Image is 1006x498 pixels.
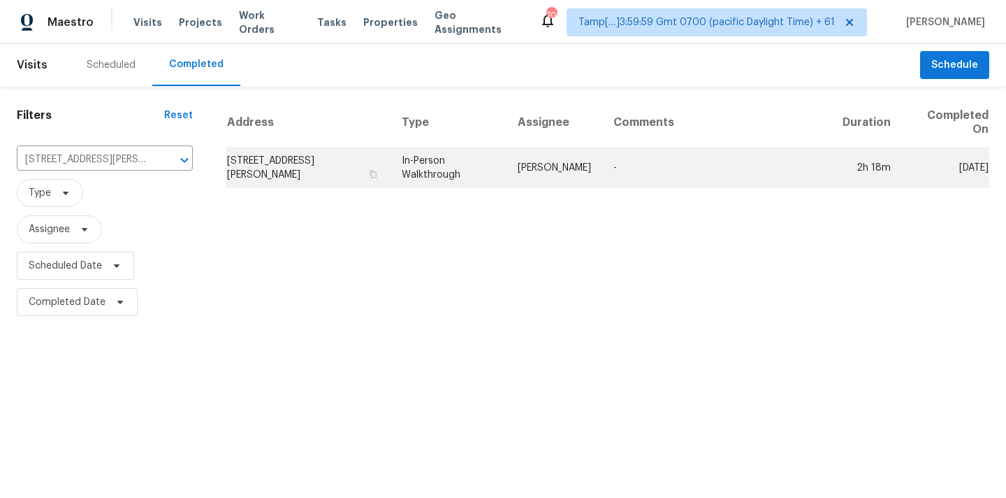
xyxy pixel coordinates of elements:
[578,15,835,29] span: Tamp[…]3:59:59 Gmt 0700 (pacific Daylight Time) + 61
[391,97,506,148] th: Type
[391,148,506,187] td: In-Person Walkthrough
[87,58,136,72] div: Scheduled
[506,148,602,187] td: [PERSON_NAME]
[164,108,193,122] div: Reset
[17,50,48,80] span: Visits
[226,148,391,187] td: [STREET_ADDRESS][PERSON_NAME]
[435,8,523,36] span: Geo Assignments
[317,17,347,27] span: Tasks
[17,108,164,122] h1: Filters
[602,148,831,187] td: -
[239,8,300,36] span: Work Orders
[29,222,70,236] span: Assignee
[133,15,162,29] span: Visits
[29,295,105,309] span: Completed Date
[29,186,51,200] span: Type
[179,15,222,29] span: Projects
[29,259,102,273] span: Scheduled Date
[602,97,831,148] th: Comments
[226,97,391,148] th: Address
[506,97,602,148] th: Assignee
[901,15,985,29] span: [PERSON_NAME]
[831,97,902,148] th: Duration
[920,51,989,80] button: Schedule
[367,168,379,180] button: Copy Address
[902,97,989,148] th: Completed On
[175,150,194,170] button: Open
[17,149,154,171] input: Search for an address...
[931,57,978,74] span: Schedule
[546,8,556,22] div: 700
[831,148,902,187] td: 2h 18m
[48,15,94,29] span: Maestro
[902,148,989,187] td: [DATE]
[169,57,224,71] div: Completed
[363,15,418,29] span: Properties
